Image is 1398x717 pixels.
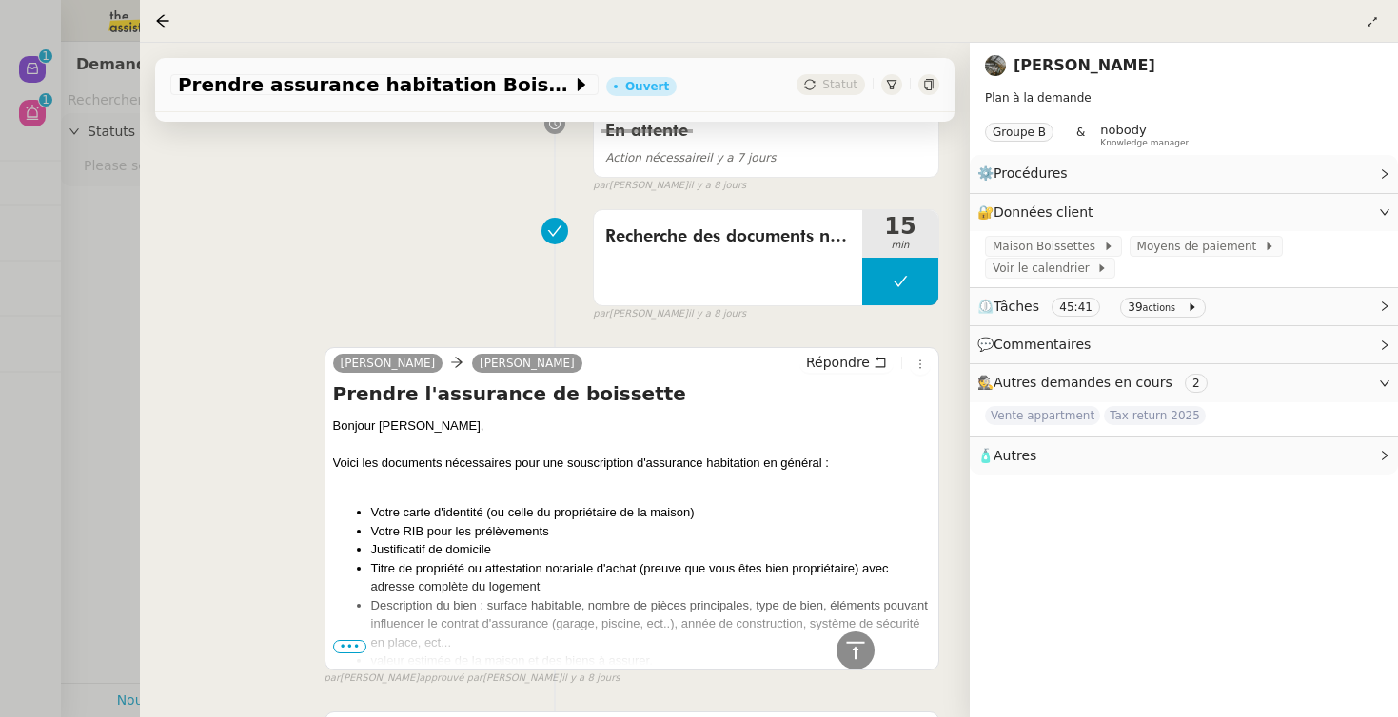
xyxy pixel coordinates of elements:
span: Recherche des documents necessaires [605,223,851,251]
small: [PERSON_NAME] [PERSON_NAME] [325,670,620,687]
small: [PERSON_NAME] [593,306,746,322]
span: il y a 8 jours [561,670,620,687]
nz-tag: 2 [1185,374,1208,393]
div: 💬Commentaires [970,326,1398,363]
span: 39 [1128,300,1142,314]
span: par [325,670,341,687]
li: valeur estimée de la maison et des biens à assurer. [371,651,931,670]
span: par [593,306,609,322]
span: il y a 8 jours [688,178,746,194]
span: Données client [994,204,1093,220]
span: Vente appartment [985,406,1100,425]
span: 15 [862,215,938,238]
span: nobody [1100,123,1146,137]
span: Plan à la demande [985,91,1092,105]
app-user-label: Knowledge manager [1100,123,1189,147]
span: par [593,178,609,194]
span: ⏲️ [977,299,1213,314]
span: min [862,238,938,254]
span: 🧴 [977,448,1036,463]
span: Prendre assurance habitation Boissettes [178,75,572,94]
a: [PERSON_NAME] [333,355,443,372]
li: Votre carte d'identité (ou celle du propriétaire de la maison) [371,503,931,522]
div: 🕵️Autres demandes en cours 2 [970,364,1398,401]
span: Voir le calendrier [993,259,1096,278]
small: actions [1143,302,1176,313]
span: 💬 [977,337,1099,352]
li: Description du bien : surface habitable, nombre de pièces principales, type de bien, éléments pou... [371,596,931,652]
a: [PERSON_NAME] [1014,56,1155,74]
div: 🧴Autres [970,437,1398,475]
span: Tâches [994,299,1039,314]
h4: Prendre l'assurance de boissette [333,380,931,407]
span: & [1076,123,1085,147]
span: Moyens de paiement [1137,237,1264,256]
span: 🕵️ [977,375,1215,390]
span: 🔐 [977,202,1101,223]
span: Répondre [806,353,870,372]
button: Répondre [799,352,894,373]
div: 🔐Données client [970,194,1398,231]
span: En attente [605,123,688,140]
span: approuvé par [419,670,482,687]
span: Action nécessaire [605,151,706,165]
span: Autres [994,448,1036,463]
span: ••• [333,640,367,653]
li: Votre RIB pour les prélèvements [371,522,931,541]
div: Bonjour [PERSON_NAME], [333,417,931,436]
span: il y a 7 jours [605,151,776,165]
span: Commentaires [994,337,1091,352]
div: Ouvert [625,81,669,92]
span: Maison Boissettes [993,237,1103,256]
span: ⚙️ [977,163,1076,184]
span: Tax return 2025 [1104,406,1206,425]
li: Justificatif de domicile [371,540,931,559]
img: 390d5429-d57e-4c9b-b625-ae6f09e29702 [985,55,1006,76]
span: Knowledge manager [1100,138,1189,148]
div: Voici les documents nécessaires pour une souscription d'assurance habitation en général : [333,454,931,473]
li: Titre de propriété ou attestation notariale d'achat (preuve que vous êtes bien propriétaire) avec... [371,559,931,596]
div: ⚙️Procédures [970,155,1398,192]
span: Procédures [994,165,1068,181]
span: Statut [822,78,857,91]
nz-tag: 45:41 [1052,298,1100,317]
a: [PERSON_NAME] [472,355,582,372]
span: Autres demandes en cours [994,375,1172,390]
nz-tag: Groupe B [985,123,1053,142]
span: il y a 8 jours [688,306,746,322]
small: [PERSON_NAME] [593,178,746,194]
div: ⏲️Tâches 45:41 39actions [970,288,1398,325]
